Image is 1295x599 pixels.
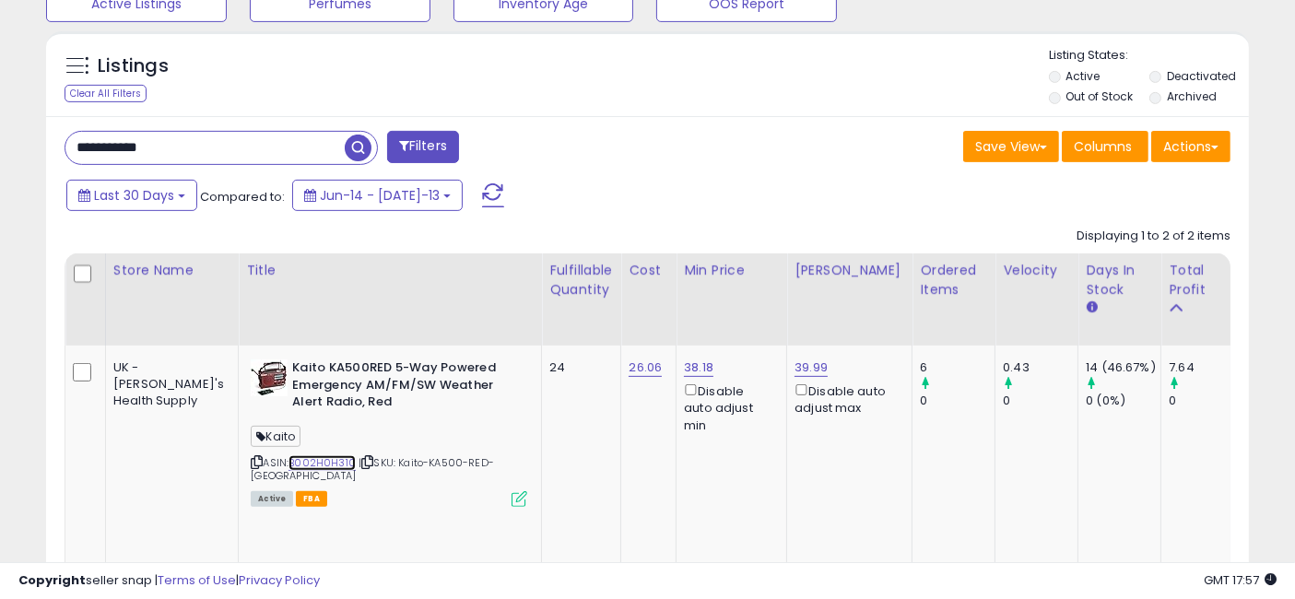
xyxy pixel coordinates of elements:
div: Store Name [113,261,230,280]
button: Columns [1062,131,1148,162]
div: 0 [1003,393,1077,409]
span: Compared to: [200,188,285,206]
a: 39.99 [795,358,828,377]
div: UK - [PERSON_NAME]'s Health Supply [113,359,224,410]
div: seller snap | | [18,572,320,590]
div: ASIN: [251,359,527,505]
label: Archived [1167,88,1217,104]
label: Active [1066,68,1101,84]
a: B002H0H310 [288,455,356,471]
div: Total Profit [1169,261,1236,299]
div: 0 (0%) [1086,393,1160,409]
span: 2025-08-13 17:57 GMT [1204,571,1277,589]
div: Title [246,261,534,280]
label: Out of Stock [1066,88,1134,104]
div: Velocity [1003,261,1070,280]
a: Privacy Policy [239,571,320,589]
p: Listing States: [1049,47,1249,65]
span: FBA [296,491,327,507]
div: Min Price [684,261,779,280]
h5: Listings [98,53,169,79]
div: Clear All Filters [65,85,147,102]
span: Jun-14 - [DATE]-13 [320,186,440,205]
a: 38.18 [684,358,713,377]
div: Displaying 1 to 2 of 2 items [1077,228,1230,245]
span: | SKU: Kaito-KA500-RED-[GEOGRAPHIC_DATA] [251,455,494,483]
span: All listings currently available for purchase on Amazon [251,491,293,507]
div: Ordered Items [920,261,987,299]
span: Columns [1074,137,1132,156]
div: [PERSON_NAME] [795,261,904,280]
div: 0 [1169,393,1243,409]
a: Terms of Use [158,571,236,589]
strong: Copyright [18,571,86,589]
div: 6 [920,359,995,376]
div: Disable auto adjust max [795,381,898,417]
small: Days In Stock. [1086,299,1097,316]
div: 14 (46.67%) [1086,359,1160,376]
div: 24 [549,359,606,376]
button: Save View [963,131,1059,162]
button: Filters [387,131,459,163]
span: Kaito [251,426,300,447]
div: 0 [920,393,995,409]
span: Last 30 Days [94,186,174,205]
div: 0.43 [1003,359,1077,376]
label: Deactivated [1167,68,1236,84]
b: Kaito KA500RED 5-Way Powered Emergency AM/FM/SW Weather Alert Radio, Red [292,359,516,416]
div: Cost [629,261,668,280]
div: Days In Stock [1086,261,1153,299]
div: Fulfillable Quantity [549,261,613,299]
img: 51ZbQw1mnEL._SL40_.jpg [251,359,288,396]
button: Actions [1151,131,1230,162]
button: Last 30 Days [66,180,197,211]
div: 7.64 [1169,359,1243,376]
div: Disable auto adjust min [684,381,772,434]
a: 26.06 [629,358,662,377]
button: Jun-14 - [DATE]-13 [292,180,463,211]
